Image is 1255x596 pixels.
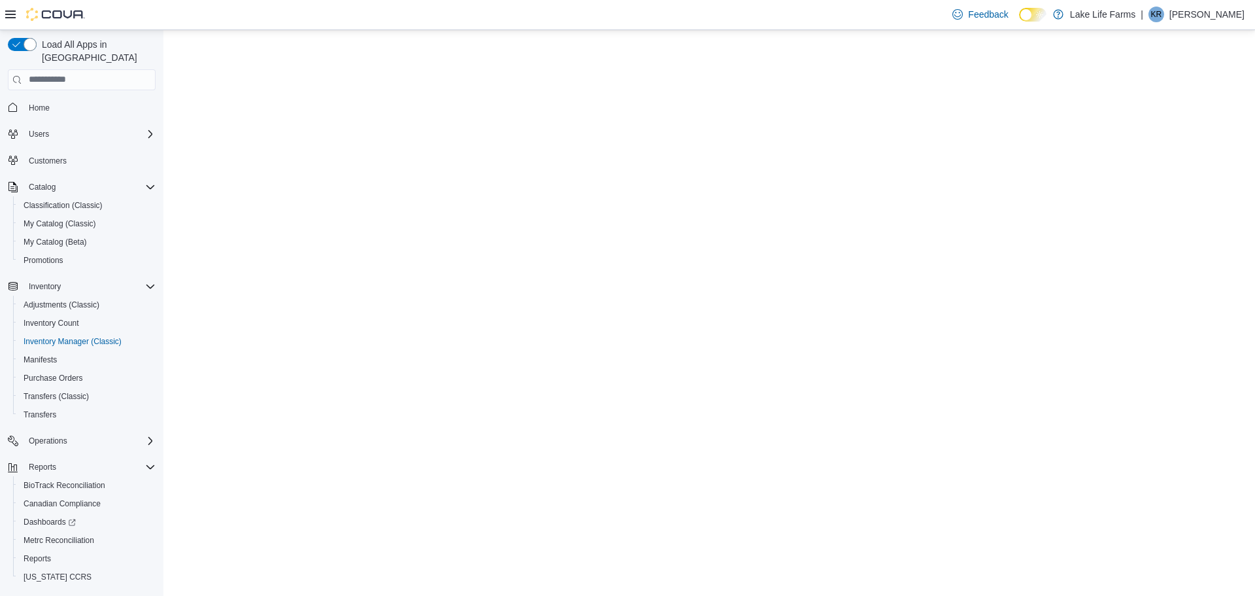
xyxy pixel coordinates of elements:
[24,480,105,491] span: BioTrack Reconciliation
[29,182,56,192] span: Catalog
[29,436,67,446] span: Operations
[3,125,161,143] button: Users
[13,513,161,531] a: Dashboards
[29,129,49,139] span: Users
[13,233,161,251] button: My Catalog (Beta)
[18,478,156,493] span: BioTrack Reconciliation
[29,103,50,113] span: Home
[26,8,85,21] img: Cova
[1070,7,1135,22] p: Lake Life Farms
[24,153,72,169] a: Customers
[18,478,110,493] a: BioTrack Reconciliation
[24,433,73,449] button: Operations
[18,352,62,368] a: Manifests
[18,407,61,423] a: Transfers
[13,495,161,513] button: Canadian Compliance
[24,553,51,564] span: Reports
[24,219,96,229] span: My Catalog (Classic)
[24,126,54,142] button: Users
[18,297,156,313] span: Adjustments (Classic)
[13,351,161,369] button: Manifests
[13,476,161,495] button: BioTrack Reconciliation
[18,297,105,313] a: Adjustments (Classic)
[24,99,156,116] span: Home
[24,410,56,420] span: Transfers
[24,459,61,475] button: Reports
[18,514,81,530] a: Dashboards
[18,370,156,386] span: Purchase Orders
[18,569,97,585] a: [US_STATE] CCRS
[24,179,61,195] button: Catalog
[24,179,156,195] span: Catalog
[13,196,161,215] button: Classification (Classic)
[18,389,94,404] a: Transfers (Classic)
[24,535,94,546] span: Metrc Reconciliation
[968,8,1008,21] span: Feedback
[24,433,156,449] span: Operations
[24,459,156,475] span: Reports
[24,517,76,527] span: Dashboards
[18,253,156,268] span: Promotions
[13,550,161,568] button: Reports
[24,237,87,247] span: My Catalog (Beta)
[1169,7,1245,22] p: [PERSON_NAME]
[24,336,122,347] span: Inventory Manager (Classic)
[29,156,67,166] span: Customers
[13,296,161,314] button: Adjustments (Classic)
[24,152,156,169] span: Customers
[24,318,79,328] span: Inventory Count
[18,253,69,268] a: Promotions
[13,406,161,424] button: Transfers
[18,569,156,585] span: Washington CCRS
[18,496,156,512] span: Canadian Compliance
[18,315,84,331] a: Inventory Count
[13,314,161,332] button: Inventory Count
[3,178,161,196] button: Catalog
[18,389,156,404] span: Transfers (Classic)
[18,533,156,548] span: Metrc Reconciliation
[18,216,101,232] a: My Catalog (Classic)
[18,496,106,512] a: Canadian Compliance
[18,234,156,250] span: My Catalog (Beta)
[3,277,161,296] button: Inventory
[18,234,92,250] a: My Catalog (Beta)
[29,462,56,472] span: Reports
[24,373,83,383] span: Purchase Orders
[24,279,66,294] button: Inventory
[24,572,92,582] span: [US_STATE] CCRS
[13,332,161,351] button: Inventory Manager (Classic)
[13,531,161,550] button: Metrc Reconciliation
[947,1,1013,27] a: Feedback
[3,458,161,476] button: Reports
[13,215,161,233] button: My Catalog (Classic)
[18,533,99,548] a: Metrc Reconciliation
[1151,7,1162,22] span: KR
[29,281,61,292] span: Inventory
[18,198,156,213] span: Classification (Classic)
[18,551,56,567] a: Reports
[13,369,161,387] button: Purchase Orders
[24,279,156,294] span: Inventory
[18,216,156,232] span: My Catalog (Classic)
[24,499,101,509] span: Canadian Compliance
[18,551,156,567] span: Reports
[18,334,127,349] a: Inventory Manager (Classic)
[24,355,57,365] span: Manifests
[24,391,89,402] span: Transfers (Classic)
[18,514,156,530] span: Dashboards
[3,151,161,170] button: Customers
[18,315,156,331] span: Inventory Count
[24,300,99,310] span: Adjustments (Classic)
[1019,8,1046,22] input: Dark Mode
[24,126,156,142] span: Users
[1141,7,1143,22] p: |
[24,255,63,266] span: Promotions
[18,198,108,213] a: Classification (Classic)
[13,568,161,586] button: [US_STATE] CCRS
[24,200,103,211] span: Classification (Classic)
[3,432,161,450] button: Operations
[18,352,156,368] span: Manifests
[1148,7,1164,22] div: Kate Rossow
[18,370,88,386] a: Purchase Orders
